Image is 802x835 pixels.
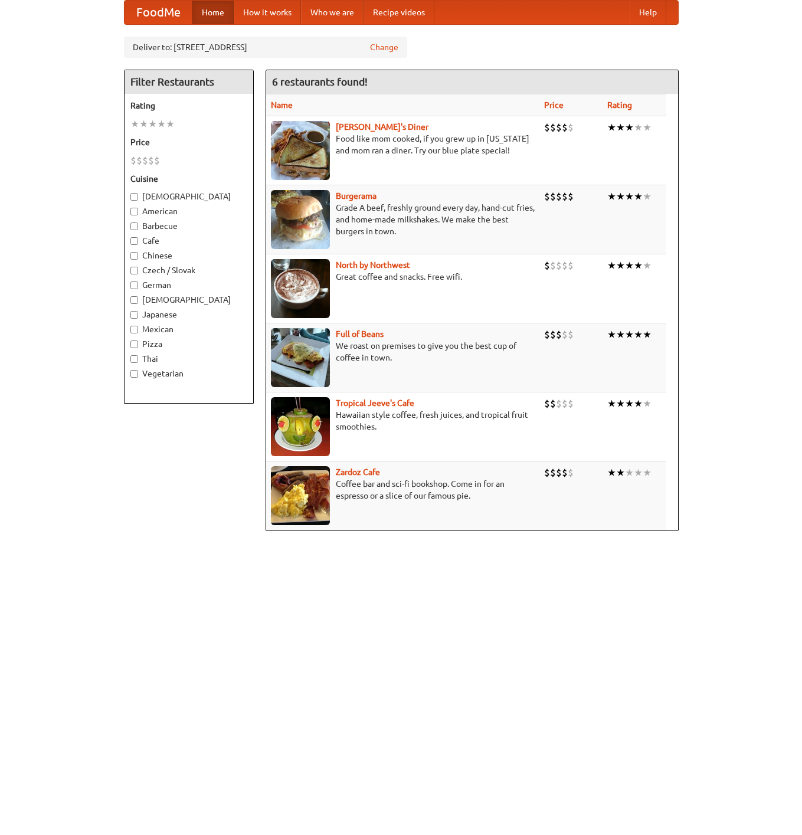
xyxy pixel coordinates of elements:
[130,368,247,379] label: Vegetarian
[616,397,625,410] li: ★
[625,259,634,272] li: ★
[616,328,625,341] li: ★
[124,37,407,58] div: Deliver to: [STREET_ADDRESS]
[130,235,247,247] label: Cafe
[634,328,643,341] li: ★
[336,398,414,408] a: Tropical Jeeve's Cafe
[370,41,398,53] a: Change
[336,122,428,132] b: [PERSON_NAME]'s Diner
[130,323,247,335] label: Mexican
[562,259,568,272] li: $
[544,190,550,203] li: $
[556,397,562,410] li: $
[136,154,142,167] li: $
[550,328,556,341] li: $
[130,193,138,201] input: [DEMOGRAPHIC_DATA]
[544,466,550,479] li: $
[130,252,138,260] input: Chinese
[550,397,556,410] li: $
[234,1,301,24] a: How it works
[544,259,550,272] li: $
[271,340,535,364] p: We roast on premises to give you the best cup of coffee in town.
[634,190,643,203] li: ★
[625,397,634,410] li: ★
[568,190,574,203] li: $
[271,271,535,283] p: Great coffee and snacks. Free wifi.
[142,154,148,167] li: $
[271,121,330,180] img: sallys.jpg
[607,466,616,479] li: ★
[157,117,166,130] li: ★
[364,1,434,24] a: Recipe videos
[271,100,293,110] a: Name
[634,466,643,479] li: ★
[607,328,616,341] li: ★
[556,121,562,134] li: $
[130,355,138,363] input: Thai
[336,260,410,270] a: North by Northwest
[125,70,253,94] h4: Filter Restaurants
[130,309,247,320] label: Japanese
[643,190,652,203] li: ★
[271,202,535,237] p: Grade A beef, freshly ground every day, hand-cut fries, and home-made milkshakes. We make the bes...
[607,259,616,272] li: ★
[166,117,175,130] li: ★
[643,397,652,410] li: ★
[130,294,247,306] label: [DEMOGRAPHIC_DATA]
[544,100,564,110] a: Price
[607,397,616,410] li: ★
[130,173,247,185] h5: Cuisine
[616,466,625,479] li: ★
[271,328,330,387] img: beans.jpg
[130,220,247,232] label: Barbecue
[568,259,574,272] li: $
[562,328,568,341] li: $
[630,1,666,24] a: Help
[607,100,632,110] a: Rating
[130,340,138,348] input: Pizza
[130,208,138,215] input: American
[643,121,652,134] li: ★
[130,191,247,202] label: [DEMOGRAPHIC_DATA]
[130,281,138,289] input: German
[336,467,380,477] a: Zardoz Cafe
[336,191,377,201] a: Burgerama
[562,121,568,134] li: $
[625,466,634,479] li: ★
[544,397,550,410] li: $
[130,237,138,245] input: Cafe
[568,397,574,410] li: $
[550,121,556,134] li: $
[616,259,625,272] li: ★
[130,311,138,319] input: Japanese
[643,328,652,341] li: ★
[625,328,634,341] li: ★
[616,190,625,203] li: ★
[562,466,568,479] li: $
[562,190,568,203] li: $
[130,267,138,274] input: Czech / Slovak
[336,329,384,339] a: Full of Beans
[271,466,330,525] img: zardoz.jpg
[616,121,625,134] li: ★
[556,190,562,203] li: $
[130,100,247,112] h5: Rating
[271,259,330,318] img: north.jpg
[550,466,556,479] li: $
[556,328,562,341] li: $
[272,76,368,87] ng-pluralize: 6 restaurants found!
[271,133,535,156] p: Food like mom cooked, if you grew up in [US_STATE] and mom ran a diner. Try our blue plate special!
[634,121,643,134] li: ★
[130,205,247,217] label: American
[550,190,556,203] li: $
[130,136,247,148] h5: Price
[130,222,138,230] input: Barbecue
[625,190,634,203] li: ★
[125,1,192,24] a: FoodMe
[634,397,643,410] li: ★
